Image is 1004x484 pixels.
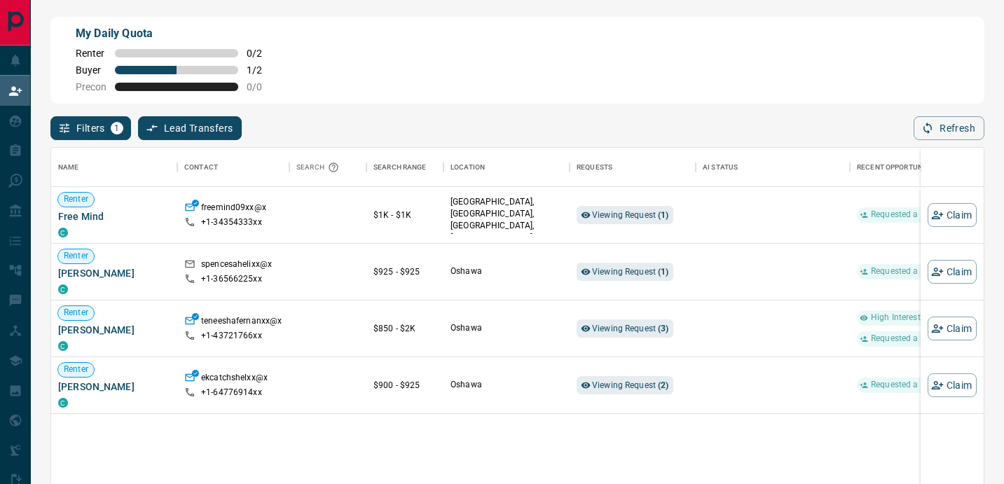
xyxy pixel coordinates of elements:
[658,380,668,390] strong: ( 2 )
[592,210,669,220] span: Viewing Request
[373,322,436,335] p: $850 - $2K
[58,209,170,223] span: Free Mind
[373,209,436,221] p: $1K - $1K
[177,148,289,187] div: Contact
[373,265,436,278] p: $925 - $925
[201,330,262,342] p: +1- 43721766xx
[112,123,122,133] span: 1
[696,148,850,187] div: AI Status
[577,206,673,224] div: Viewing Request (1)
[443,148,570,187] div: Location
[247,64,277,76] span: 1 / 2
[201,387,262,399] p: +1- 64776914xx
[451,265,563,277] p: Oshawa
[865,333,956,345] span: Requested a Viewing
[58,380,170,394] span: [PERSON_NAME]
[58,284,68,294] div: condos.ca
[58,323,170,337] span: [PERSON_NAME]
[58,193,94,205] span: Renter
[51,148,177,187] div: Name
[658,324,668,333] strong: ( 3 )
[373,148,427,187] div: Search Range
[451,196,563,244] p: [GEOGRAPHIC_DATA], [GEOGRAPHIC_DATA], [GEOGRAPHIC_DATA], [GEOGRAPHIC_DATA]
[58,398,68,408] div: condos.ca
[184,148,218,187] div: Contact
[58,341,68,351] div: condos.ca
[76,25,277,42] p: My Daily Quota
[703,148,738,187] div: AI Status
[577,263,673,281] div: Viewing Request (1)
[577,376,673,394] div: Viewing Request (2)
[592,380,669,390] span: Viewing Request
[658,210,668,220] strong: ( 1 )
[865,379,956,391] span: Requested a Viewing
[201,216,262,228] p: +1- 34354333xx
[570,148,696,187] div: Requests
[865,209,956,221] span: Requested a Viewing
[247,48,277,59] span: 0 / 2
[76,64,106,76] span: Buyer
[865,265,956,277] span: Requested a Viewing
[850,148,990,187] div: Recent Opportunities (30d)
[58,307,94,319] span: Renter
[366,148,443,187] div: Search Range
[592,324,669,333] span: Viewing Request
[928,373,977,397] button: Claim
[865,312,926,324] span: High Interest
[928,260,977,284] button: Claim
[201,258,272,273] p: spencesahelixx@x
[58,266,170,280] span: [PERSON_NAME]
[201,372,268,387] p: ekcatchshelxx@x
[373,379,436,392] p: $900 - $925
[857,148,960,187] div: Recent Opportunities (30d)
[451,379,563,391] p: Oshawa
[577,319,673,338] div: Viewing Request (3)
[201,273,262,285] p: +1- 36566225xx
[76,48,106,59] span: Renter
[58,364,94,375] span: Renter
[451,322,563,334] p: Oshawa
[928,203,977,227] button: Claim
[76,81,106,92] span: Precon
[592,267,669,277] span: Viewing Request
[247,81,277,92] span: 0 / 0
[577,148,612,187] div: Requests
[58,148,79,187] div: Name
[296,148,343,187] div: Search
[658,267,668,277] strong: ( 1 )
[914,116,984,140] button: Refresh
[58,228,68,237] div: condos.ca
[201,315,282,330] p: teneeshafernanxx@x
[201,202,266,216] p: freemind09xx@x
[58,250,94,262] span: Renter
[138,116,242,140] button: Lead Transfers
[451,148,485,187] div: Location
[928,317,977,340] button: Claim
[50,116,131,140] button: Filters1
